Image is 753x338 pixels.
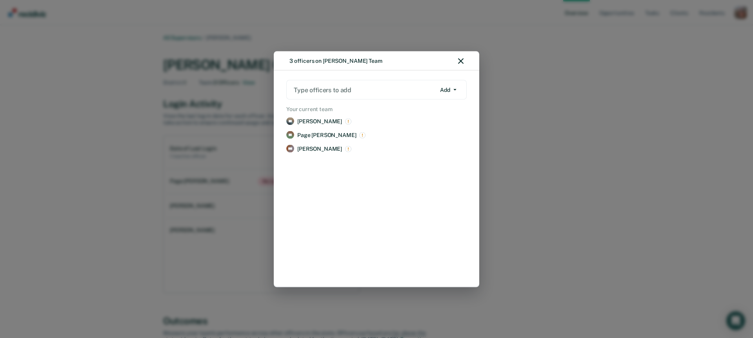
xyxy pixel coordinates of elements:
[359,132,366,138] img: This is an excluded officer
[297,145,342,152] p: [PERSON_NAME]
[437,84,460,96] button: Add
[297,132,356,138] p: Page [PERSON_NAME]
[285,116,468,126] a: View supervision staff details for Scott Flechsing
[289,57,382,64] div: 3 officers on [PERSON_NAME] Team
[285,130,468,140] a: View supervision staff details for Page Felbinger
[297,118,342,124] p: [PERSON_NAME]
[285,106,468,113] h2: Your current team
[345,146,351,152] img: This is an excluded officer
[345,118,351,124] img: This is an excluded officer
[285,143,468,154] a: View supervision staff details for Clinton Blettner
